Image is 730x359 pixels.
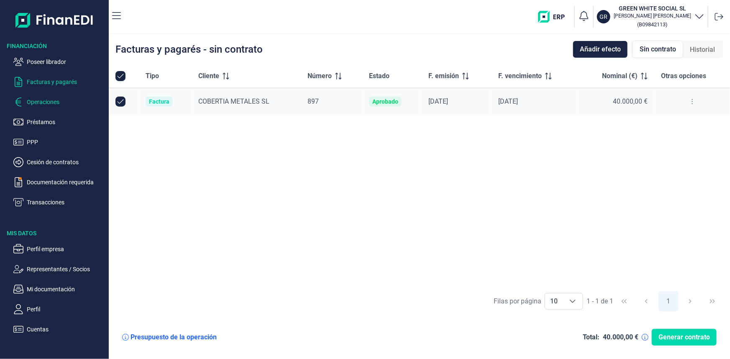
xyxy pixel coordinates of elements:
[494,296,541,306] div: Filas por página
[498,71,542,81] span: F. vencimiento
[652,329,717,346] button: Generar contrato
[27,264,105,274] p: Representantes / Socios
[613,97,648,105] span: 40.000,00 €
[702,291,722,311] button: Last Page
[115,97,126,107] div: Row Unselected null
[13,97,105,107] button: Operaciones
[600,13,608,21] p: GR
[15,7,94,33] img: Logo de aplicación
[563,293,583,309] div: Choose
[545,293,563,309] span: 10
[13,77,105,87] button: Facturas y pagarés
[27,304,105,314] p: Perfil
[638,21,668,28] small: Copiar cif
[369,71,389,81] span: Estado
[603,333,638,341] div: 40.000,00 €
[27,244,105,254] p: Perfil empresa
[146,71,159,81] span: Tipo
[658,291,679,311] button: Page 1
[13,284,105,294] button: Mi documentación
[597,4,704,29] button: GRGREEN WHITE SOCIAL SL[PERSON_NAME] [PERSON_NAME](B09842113)
[580,44,621,54] span: Añadir efecto
[636,291,656,311] button: Previous Page
[13,117,105,127] button: Préstamos
[13,197,105,207] button: Transacciones
[27,117,105,127] p: Préstamos
[614,291,634,311] button: First Page
[115,71,126,81] div: All items selected
[13,177,105,187] button: Documentación requerida
[131,333,217,341] div: Presupuesto de la operación
[115,44,263,54] div: Facturas y pagarés - sin contrato
[690,45,715,55] span: Historial
[27,157,105,167] p: Cesión de contratos
[683,41,722,58] div: Historial
[680,291,700,311] button: Next Page
[307,97,319,105] span: 897
[307,71,332,81] span: Número
[658,332,710,342] span: Generar contrato
[583,333,599,341] div: Total:
[198,97,269,105] span: COBERTIA METALES SL
[27,77,105,87] p: Facturas y pagarés
[27,324,105,334] p: Cuentas
[661,71,706,81] span: Otras opciones
[13,264,105,274] button: Representantes / Socios
[27,97,105,107] p: Operaciones
[13,304,105,314] button: Perfil
[13,324,105,334] button: Cuentas
[27,57,105,67] p: Poseer librador
[372,98,398,105] div: Aprobado
[498,97,571,106] div: [DATE]
[614,4,691,13] h3: GREEN WHITE SOCIAL SL
[13,244,105,254] button: Perfil empresa
[13,137,105,147] button: PPP
[27,284,105,294] p: Mi documentación
[428,71,459,81] span: F. emisión
[13,157,105,167] button: Cesión de contratos
[428,97,485,106] div: [DATE]
[614,13,691,19] p: [PERSON_NAME] [PERSON_NAME]
[27,137,105,147] p: PPP
[149,98,169,105] div: Factura
[640,44,676,54] span: Sin contrato
[573,41,628,58] button: Añadir efecto
[587,298,613,305] span: 1 - 1 de 1
[602,71,638,81] span: Nominal (€)
[13,57,105,67] button: Poseer librador
[198,71,219,81] span: Cliente
[27,177,105,187] p: Documentación requerida
[27,197,105,207] p: Transacciones
[633,41,683,58] div: Sin contrato
[538,11,571,23] img: erp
